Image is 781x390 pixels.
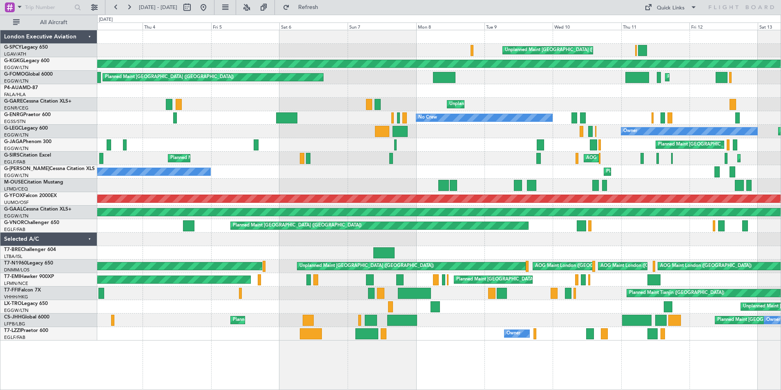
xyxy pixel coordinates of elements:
a: G-VNORChallenger 650 [4,220,59,225]
a: G-JAGAPhenom 300 [4,139,51,144]
button: Refresh [279,1,328,14]
a: G-GARECessna Citation XLS+ [4,99,71,104]
a: FALA/HLA [4,92,26,98]
a: EGGW/LTN [4,78,29,84]
a: G-LEGCLegacy 600 [4,126,48,131]
div: Planned Maint [GEOGRAPHIC_DATA] ([GEOGRAPHIC_DATA]) [606,166,735,178]
div: No Crew [418,112,437,124]
div: Owner [507,327,520,340]
div: Planned Maint [GEOGRAPHIC_DATA] ([GEOGRAPHIC_DATA]) [233,314,361,326]
a: EGSS/STN [4,119,26,125]
a: EGGW/LTN [4,173,29,179]
div: Quick Links [657,4,685,12]
a: DNMM/LOS [4,267,29,273]
a: EGGW/LTN [4,146,29,152]
a: LFMD/CEQ [4,186,28,192]
span: G-ENRG [4,112,23,117]
span: G-GARE [4,99,23,104]
a: T7-FFIFalcon 7X [4,288,41,293]
div: Planned Maint [GEOGRAPHIC_DATA] ([GEOGRAPHIC_DATA]) [233,220,361,232]
span: T7-N1960 [4,261,27,266]
a: EGGW/LTN [4,307,29,314]
a: EGGW/LTN [4,132,29,138]
span: LX-TRO [4,301,22,306]
a: G-GAALCessna Citation XLS+ [4,207,71,212]
div: AOG Maint [PERSON_NAME] [586,152,648,164]
div: Unplanned Maint [GEOGRAPHIC_DATA] ([PERSON_NAME] Intl) [505,44,637,56]
span: G-SPCY [4,45,22,50]
button: All Aircraft [9,16,89,29]
span: G-JAGA [4,139,23,144]
a: G-ENRGPraetor 600 [4,112,51,117]
a: LX-TROLegacy 650 [4,301,48,306]
a: M-OUSECitation Mustang [4,180,63,185]
a: G-SPCYLegacy 650 [4,45,48,50]
div: Thu 4 [143,22,211,30]
div: [DATE] [99,16,113,23]
div: Unplanned Maint [GEOGRAPHIC_DATA] ([GEOGRAPHIC_DATA]) [299,260,434,272]
span: All Aircraft [21,20,86,25]
span: CS-JHH [4,315,22,320]
div: Unplanned Maint [PERSON_NAME] [449,98,523,110]
a: VHHH/HKG [4,294,28,300]
span: Refresh [291,4,326,10]
a: G-[PERSON_NAME]Cessna Citation XLS [4,166,95,171]
a: EGLF/FAB [4,159,25,165]
a: EGGW/LTN [4,65,29,71]
a: T7-N1960Legacy 650 [4,261,53,266]
span: [DATE] - [DATE] [139,4,177,11]
div: AOG Maint London ([GEOGRAPHIC_DATA]) [660,260,752,272]
a: EGGW/LTN [4,213,29,219]
a: EGLF/FAB [4,226,25,233]
a: CS-JHHGlobal 6000 [4,315,49,320]
span: T7-LZZI [4,328,21,333]
div: Fri 12 [690,22,758,30]
span: G-FOMO [4,72,25,77]
span: G-SIRS [4,153,20,158]
a: EGNR/CEG [4,105,29,111]
a: G-YFOXFalcon 2000EX [4,193,57,198]
a: P4-AUAMD-87 [4,85,38,90]
a: UUMO/OSF [4,199,29,206]
a: T7-BREChallenger 604 [4,247,56,252]
span: G-GAAL [4,207,23,212]
div: Thu 11 [621,22,690,30]
a: G-SIRSCitation Excel [4,153,51,158]
div: Planned Maint [GEOGRAPHIC_DATA] [456,273,534,286]
a: LTBA/ISL [4,253,22,260]
div: Mon 8 [416,22,484,30]
span: G-YFOX [4,193,23,198]
span: T7-FFI [4,288,18,293]
span: T7-BRE [4,247,21,252]
div: Planned Maint [GEOGRAPHIC_DATA] ([GEOGRAPHIC_DATA]) [105,71,234,83]
div: Owner [766,314,780,326]
div: Sat 6 [279,22,348,30]
a: LFMN/NCE [4,280,28,287]
span: G-LEGC [4,126,22,131]
div: Wed 10 [553,22,621,30]
div: Owner [623,125,637,137]
span: T7-EMI [4,274,20,279]
div: Sun 7 [348,22,416,30]
span: G-KGKG [4,58,23,63]
span: P4-AUA [4,85,22,90]
div: Wed 3 [74,22,143,30]
span: M-OUSE [4,180,24,185]
a: T7-EMIHawker 900XP [4,274,54,279]
a: LGAV/ATH [4,51,26,57]
div: Tue 9 [484,22,553,30]
a: G-KGKGLegacy 600 [4,58,49,63]
div: AOG Maint London ([GEOGRAPHIC_DATA]) [535,260,627,272]
div: Fri 5 [211,22,279,30]
span: G-VNOR [4,220,24,225]
a: G-FOMOGlobal 6000 [4,72,53,77]
div: Planned Maint [GEOGRAPHIC_DATA] ([GEOGRAPHIC_DATA]) [170,152,299,164]
a: LFPB/LBG [4,321,25,327]
div: Planned Maint Tianjin ([GEOGRAPHIC_DATA]) [629,287,724,299]
a: EGLF/FAB [4,334,25,341]
a: T7-LZZIPraetor 600 [4,328,48,333]
input: Trip Number [25,1,72,13]
span: G-[PERSON_NAME] [4,166,49,171]
button: Quick Links [640,1,701,14]
div: AOG Maint London ([GEOGRAPHIC_DATA]) [600,260,692,272]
